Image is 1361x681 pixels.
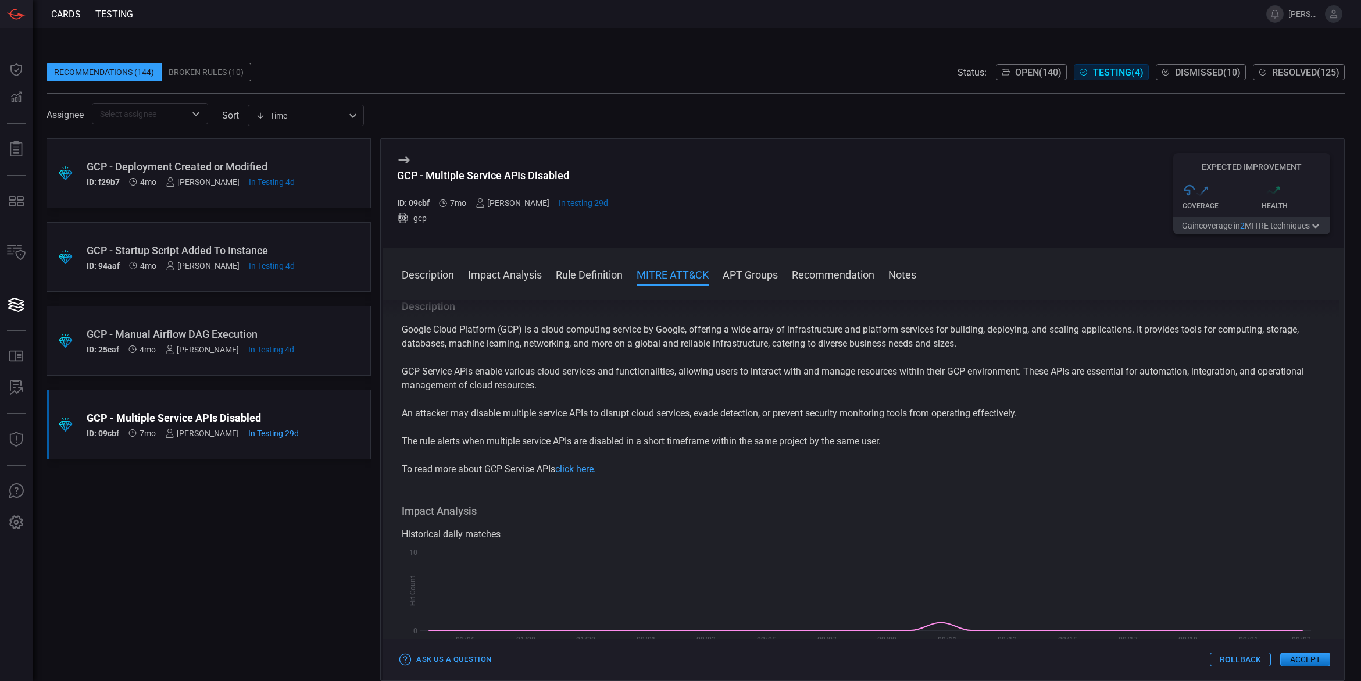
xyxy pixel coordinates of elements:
[817,636,837,644] text: 02/07
[996,64,1067,80] button: Open(140)
[2,374,30,402] button: ALERT ANALYSIS
[516,636,535,644] text: 01/28
[1156,64,1246,80] button: Dismissed(10)
[1058,636,1077,644] text: 02/15
[1015,67,1062,78] span: Open ( 140 )
[1262,202,1331,210] div: Health
[397,212,608,224] div: gcp
[47,63,162,81] div: Recommendations (144)
[166,177,240,187] div: [PERSON_NAME]
[248,429,299,438] span: Sep 02, 2025 2:50 PM
[877,636,896,644] text: 02/09
[1175,67,1241,78] span: Dismissed ( 10 )
[1183,202,1252,210] div: Coverage
[2,291,30,319] button: Cards
[402,407,1326,420] p: An attacker may disable multiple service APIs to disrupt cloud services, evade detection, or prev...
[402,462,1326,476] p: To read more about GCP Service APIs
[256,110,345,122] div: Time
[397,169,608,181] div: GCP - Multiple Service APIs Disabled
[51,9,81,20] span: Cards
[1178,636,1198,644] text: 02/19
[140,345,156,354] span: May 21, 2025 9:44 AM
[402,267,454,281] button: Description
[998,636,1017,644] text: 02/13
[2,239,30,267] button: Inventory
[2,56,30,84] button: Dashboard
[1288,9,1320,19] span: [PERSON_NAME].nsonga
[637,267,709,281] button: MITRE ATT&CK
[222,110,239,121] label: sort
[402,527,1326,541] div: Historical daily matches
[188,106,204,122] button: Open
[248,345,294,354] span: Sep 27, 2025 6:12 PM
[249,177,295,187] span: Sep 27, 2025 6:10 PM
[397,198,430,208] h5: ID: 09cbf
[559,198,608,208] span: Sep 02, 2025 2:50 PM
[95,106,185,121] input: Select assignee
[792,267,874,281] button: Recommendation
[555,463,596,475] a: click here.
[402,504,1326,518] h3: Impact Analysis
[402,323,1326,351] p: Google Cloud Platform (GCP) is a cloud computing service by Google, offering a wide array of infr...
[409,576,417,607] text: Hit Count
[1093,67,1144,78] span: Testing ( 4 )
[2,477,30,505] button: Ask Us A Question
[938,636,957,644] text: 02/11
[165,345,239,354] div: [PERSON_NAME]
[888,267,916,281] button: Notes
[87,328,294,340] div: GCP - Manual Airflow DAG Execution
[87,345,119,354] h5: ID: 25caf
[165,429,239,438] div: [PERSON_NAME]
[1119,636,1138,644] text: 02/17
[1173,217,1330,234] button: Gaincoverage in2MITRE techniques
[1240,221,1245,230] span: 2
[95,9,133,20] span: testing
[1253,64,1345,80] button: Resolved(125)
[2,136,30,163] button: Reports
[1074,64,1149,80] button: Testing(4)
[1173,162,1330,172] h5: Expected Improvement
[409,548,417,557] text: 10
[456,636,475,644] text: 01/26
[87,429,119,438] h5: ID: 09cbf
[166,261,240,270] div: [PERSON_NAME]
[162,63,251,81] div: Broken Rules (10)
[413,627,417,635] text: 0
[402,434,1326,448] p: The rule alerts when multiple service APIs are disabled in a short timeframe within the same proj...
[577,636,596,644] text: 01/30
[476,198,549,208] div: [PERSON_NAME]
[402,365,1326,393] p: GCP Service APIs enable various cloud services and functionalities, allowing users to interact wi...
[2,343,30,370] button: Rule Catalog
[757,636,776,644] text: 02/05
[723,267,778,281] button: APT Groups
[47,109,84,120] span: Assignee
[397,651,494,669] button: Ask Us a Question
[2,509,30,537] button: Preferences
[637,636,656,644] text: 02/01
[697,636,716,644] text: 02/03
[140,429,156,438] span: Feb 27, 2025 3:24 AM
[140,177,156,187] span: Jun 09, 2025 5:41 AM
[1280,653,1330,666] button: Accept
[249,261,295,270] span: Sep 27, 2025 6:18 PM
[87,177,120,187] h5: ID: f29b7
[87,261,120,270] h5: ID: 94aaf
[2,187,30,215] button: MITRE - Detection Posture
[87,161,295,173] div: GCP - Deployment Created or Modified
[140,261,156,270] span: May 27, 2025 5:49 AM
[958,67,987,78] span: Status:
[1292,636,1312,644] text: 02/23
[468,267,542,281] button: Impact Analysis
[1210,653,1271,666] button: Rollback
[450,198,466,208] span: Feb 27, 2025 3:24 AM
[87,244,295,256] div: GCP - Startup Script Added To Instance
[87,412,299,424] div: GCP - Multiple Service APIs Disabled
[2,84,30,112] button: Detections
[1272,67,1339,78] span: Resolved ( 125 )
[556,267,623,281] button: Rule Definition
[1239,636,1258,644] text: 02/21
[2,426,30,454] button: Threat Intelligence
